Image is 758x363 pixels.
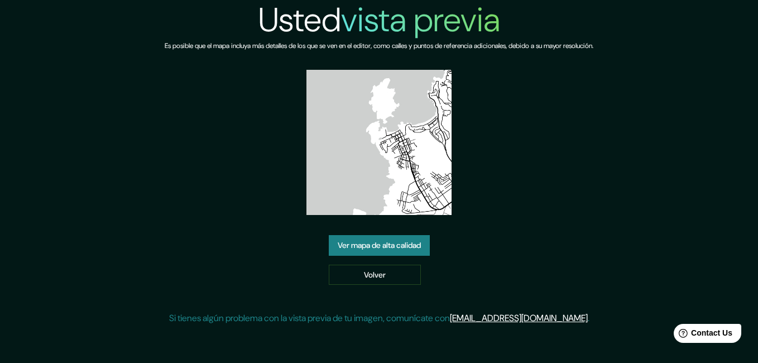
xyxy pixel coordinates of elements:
[169,312,589,325] p: Si tienes algún problema con la vista previa de tu imagen, comunícate con .
[329,235,430,256] a: Ver mapa de alta calidad
[306,70,452,215] img: created-map-preview
[450,312,588,324] a: [EMAIL_ADDRESS][DOMAIN_NAME]
[165,40,593,52] h6: Es posible que el mapa incluya más detalles de los que se ven en el editor, como calles y puntos ...
[659,319,746,351] iframe: Help widget launcher
[329,265,421,285] a: Volver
